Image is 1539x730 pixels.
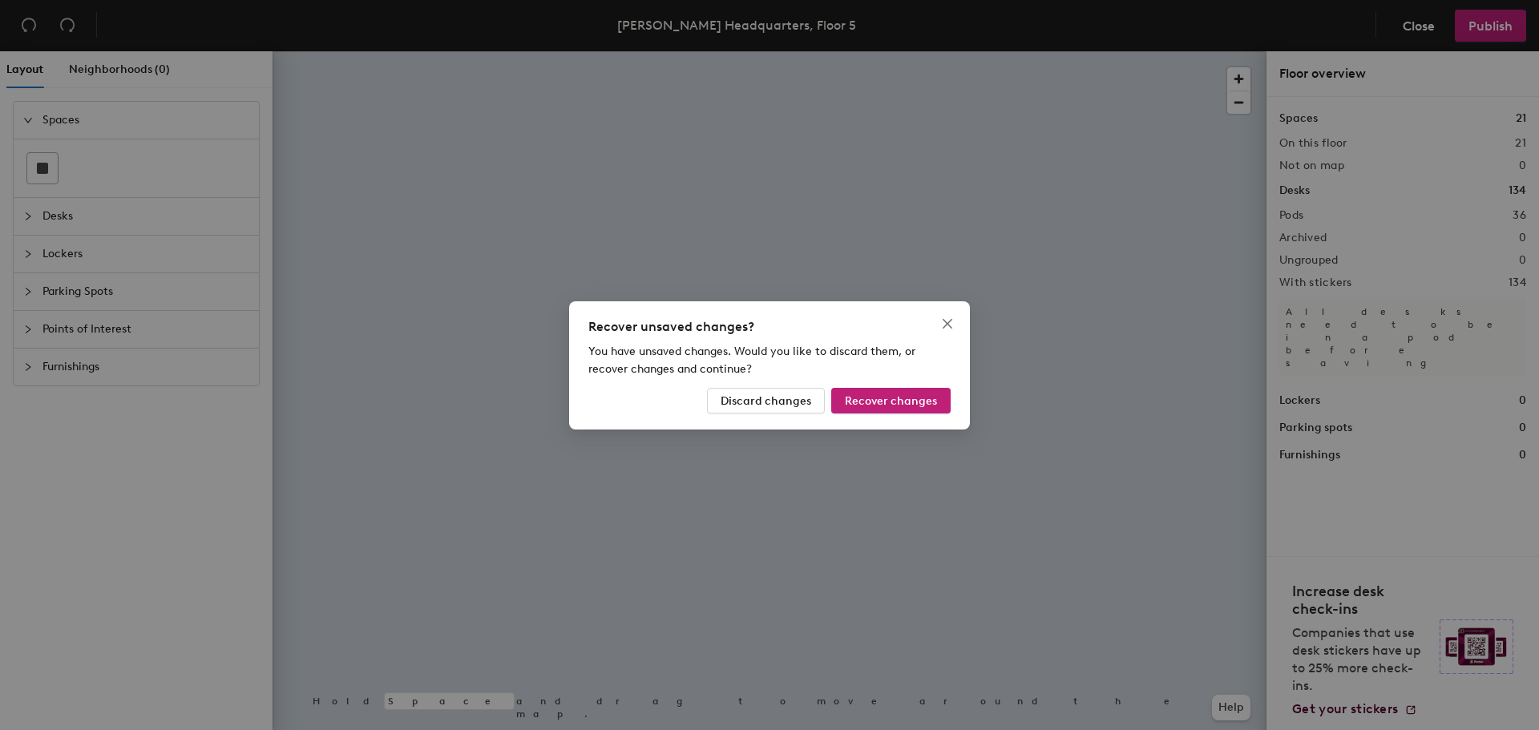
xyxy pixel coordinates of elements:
button: Close [935,311,960,337]
span: Close [935,317,960,330]
span: You have unsaved changes. Would you like to discard them, or recover changes and continue? [588,345,915,376]
span: Recover changes [845,393,937,407]
div: Recover unsaved changes? [588,317,951,337]
button: Recover changes [831,388,951,413]
button: Discard changes [707,388,825,413]
span: Discard changes [721,393,811,407]
span: close [941,317,954,330]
